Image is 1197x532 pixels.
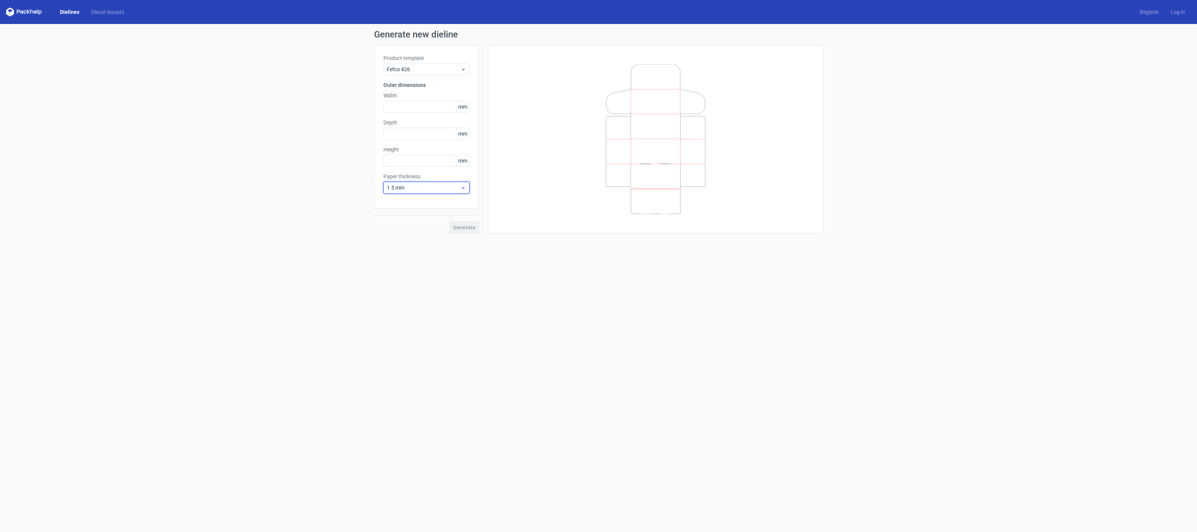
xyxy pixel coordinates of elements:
[383,146,470,153] label: Height
[383,92,470,99] label: Width
[383,81,470,89] h3: Outer dimensions
[1165,8,1191,16] a: Log in
[383,119,470,126] label: Depth
[387,66,461,73] span: Fefco 426
[456,155,469,166] span: mm
[54,8,85,16] a: Dielines
[456,128,469,139] span: mm
[1134,8,1165,16] a: Register
[383,173,470,180] label: Paper thickness
[374,30,823,39] h1: Generate new dieline
[383,54,470,62] label: Product template
[456,101,469,112] span: mm
[85,8,130,16] a: Diecut layouts
[387,184,461,191] span: 1.5 mm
